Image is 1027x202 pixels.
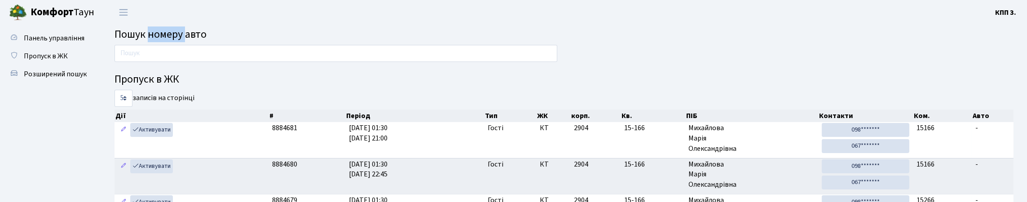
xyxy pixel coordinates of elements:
[130,123,173,137] a: Активувати
[272,159,297,169] span: 8884680
[975,123,978,133] span: -
[972,110,1014,122] th: Авто
[4,29,94,47] a: Панель управління
[115,90,132,107] select: записів на сторінці
[685,110,818,122] th: ПІБ
[31,5,74,19] b: Комфорт
[624,123,682,133] span: 15-166
[115,45,557,62] input: Пошук
[818,110,913,122] th: Контакти
[689,123,815,154] span: Михайлова Марія Олександрівна
[115,110,269,122] th: Дії
[574,123,588,133] span: 2904
[24,33,84,43] span: Панель управління
[621,110,685,122] th: Кв.
[917,123,934,133] span: 15166
[9,4,27,22] img: logo.png
[4,47,94,65] a: Пропуск в ЖК
[624,159,682,170] span: 15-166
[484,110,536,122] th: Тип
[488,123,503,133] span: Гості
[349,123,388,143] span: [DATE] 01:30 [DATE] 21:00
[31,5,94,20] span: Таун
[689,159,815,190] span: Михайлова Марія Олександрівна
[345,110,484,122] th: Період
[4,65,94,83] a: Розширений пошук
[917,159,934,169] span: 15166
[115,73,1014,86] h4: Пропуск в ЖК
[24,69,87,79] span: Розширений пошук
[574,159,588,169] span: 2904
[269,110,345,122] th: #
[349,159,388,180] span: [DATE] 01:30 [DATE] 22:45
[488,159,503,170] span: Гості
[115,90,194,107] label: записів на сторінці
[112,5,135,20] button: Переключити навігацію
[130,159,173,173] a: Активувати
[24,51,68,61] span: Пропуск в ЖК
[913,110,972,122] th: Ком.
[995,7,1016,18] a: КПП 3.
[536,110,571,122] th: ЖК
[540,123,567,133] span: КТ
[995,8,1016,18] b: КПП 3.
[115,26,207,42] span: Пошук номеру авто
[570,110,621,122] th: корп.
[975,159,978,169] span: -
[118,159,129,173] a: Редагувати
[272,123,297,133] span: 8884681
[540,159,567,170] span: КТ
[118,123,129,137] a: Редагувати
